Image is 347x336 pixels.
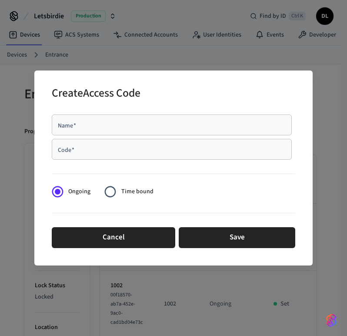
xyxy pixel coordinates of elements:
[326,313,337,327] img: SeamLogoGradient.69752ec5.svg
[52,81,140,108] h2: Create Access Code
[179,227,295,248] button: Save
[52,227,175,248] button: Cancel
[121,187,153,196] span: Time bound
[68,187,90,196] span: Ongoing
